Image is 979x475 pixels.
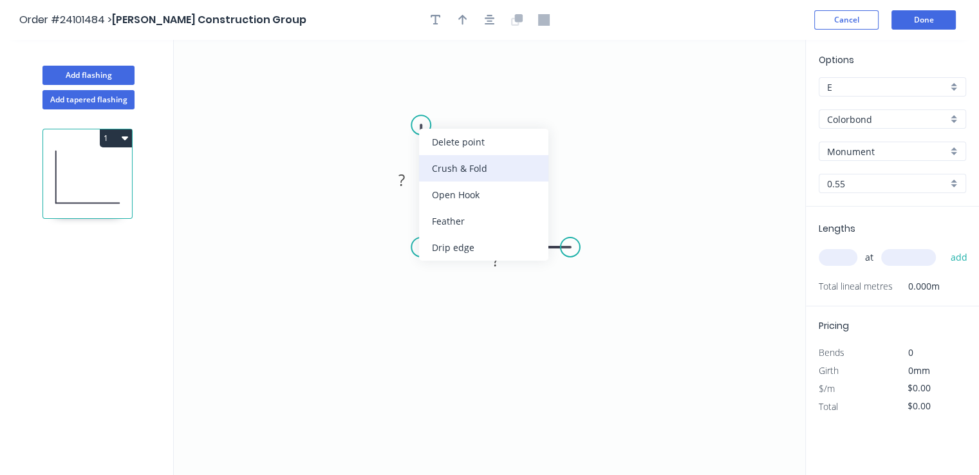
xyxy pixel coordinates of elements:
span: Bends [819,346,844,359]
button: Cancel [814,10,879,30]
input: Colour [827,145,947,158]
button: Done [891,10,956,30]
div: Open Hook [419,182,548,208]
span: Total lineal metres [819,277,893,295]
button: add [944,247,974,268]
div: Drip edge [419,234,548,261]
svg: 0 [174,40,805,475]
span: Pricing [819,319,849,332]
button: Add flashing [42,66,135,85]
span: $/m [819,382,835,395]
span: 0mm [908,364,930,377]
span: 0 [908,346,913,359]
span: Lengths [819,222,855,235]
input: Thickness [827,177,947,191]
span: [PERSON_NAME] Construction Group [112,12,306,27]
span: Girth [819,364,839,377]
span: at [865,248,873,266]
tspan: ? [398,169,405,191]
span: Total [819,400,838,413]
span: Options [819,53,854,66]
input: Material [827,113,947,126]
div: Feather [419,208,548,234]
span: 0.000m [893,277,940,295]
button: 1 [100,129,132,147]
span: Order #24101484 > [19,12,112,27]
tspan: ? [492,250,499,271]
input: Price level [827,80,947,94]
div: Delete point [419,129,548,155]
button: Add tapered flashing [42,90,135,109]
div: Crush & Fold [419,155,548,182]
